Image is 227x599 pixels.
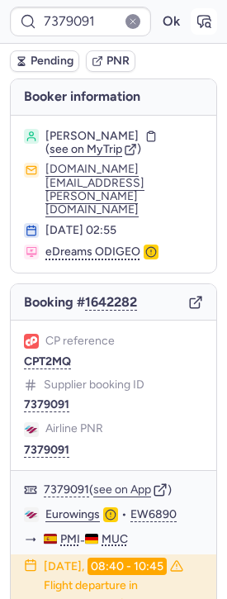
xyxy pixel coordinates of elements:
[86,50,135,72] button: PNR
[45,129,139,144] span: [PERSON_NAME]
[158,8,184,35] button: Ok
[45,422,103,435] span: Airline PNR
[93,483,151,497] button: see on App
[50,142,122,156] span: see on MyTrip
[44,558,183,576] div: [DATE],
[24,507,39,522] figure: EW airline logo
[87,558,167,576] time: 08:40 - 10:45
[44,483,89,497] button: 7379091
[130,507,177,522] button: EW6890
[44,532,203,548] div: -
[45,245,140,259] span: eDreams ODIGEO
[24,398,69,411] button: 7379091
[45,143,141,156] button: (see on MyTrip)
[11,79,216,115] h4: Booker information
[10,7,151,36] input: PNR Reference
[60,532,80,547] span: PMI
[24,444,69,457] button: 7379091
[44,378,144,392] span: Supplier booking ID
[45,223,203,238] div: [DATE] 02:55
[45,163,203,216] button: [DOMAIN_NAME][EMAIL_ADDRESS][PERSON_NAME][DOMAIN_NAME]
[45,507,100,522] a: Eurowings
[106,55,130,68] span: PNR
[24,355,71,368] button: CPT2MQ
[10,50,79,72] button: Pending
[85,295,137,310] button: 1642282
[102,532,128,547] span: MUC
[24,334,39,349] figure: 1L airline logo
[31,55,73,68] span: Pending
[45,335,115,348] span: CP reference
[45,507,203,522] div: •
[24,295,137,310] span: Booking #
[44,483,203,497] div: ( )
[24,422,39,437] figure: EW airline logo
